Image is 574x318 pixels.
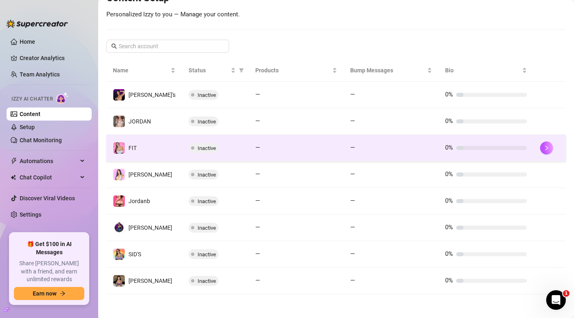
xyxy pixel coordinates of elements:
[350,224,355,231] span: —
[128,145,137,151] span: FIT
[445,144,453,151] span: 0%
[128,224,172,231] span: [PERSON_NAME]
[20,111,41,117] a: Content
[60,291,65,296] span: arrow-right
[20,71,60,78] a: Team Analytics
[350,197,355,204] span: —
[11,95,53,103] span: Izzy AI Chatter
[113,249,125,260] img: SID'S
[198,278,216,284] span: Inactive
[255,277,260,284] span: —
[113,116,125,127] img: JORDAN
[540,141,553,155] button: right
[20,38,35,45] a: Home
[255,91,260,98] span: —
[198,198,216,204] span: Inactive
[445,117,453,125] span: 0%
[113,89,125,101] img: Sam's
[198,92,216,98] span: Inactive
[445,250,453,258] span: 0%
[20,211,41,218] a: Settings
[255,224,260,231] span: —
[113,195,125,207] img: Jordanb
[350,91,355,98] span: —
[20,124,35,130] a: Setup
[445,197,453,204] span: 0%
[113,222,125,233] img: Krystal
[350,66,425,75] span: Bump Messages
[128,278,172,284] span: [PERSON_NAME]
[350,250,355,258] span: —
[198,251,216,258] span: Inactive
[255,170,260,178] span: —
[20,171,78,184] span: Chat Copilot
[445,91,453,98] span: 0%
[33,290,56,297] span: Earn now
[106,59,182,82] th: Name
[106,11,240,18] span: Personalized Izzy to you — Manage your content.
[128,118,151,125] span: JORDAN
[20,155,78,168] span: Automations
[128,251,141,258] span: SID'S
[255,117,260,125] span: —
[128,198,150,204] span: Jordanb
[237,64,245,76] span: filter
[56,92,69,104] img: AI Chatter
[445,170,453,178] span: 0%
[198,225,216,231] span: Inactive
[445,66,520,75] span: Bio
[255,250,260,258] span: —
[350,144,355,151] span: —
[20,52,85,65] a: Creator Analytics
[20,195,75,202] a: Discover Viral Videos
[14,260,84,284] span: Share [PERSON_NAME] with a friend, and earn unlimited rewards
[546,290,566,310] iframe: Intercom live chat
[198,119,216,125] span: Inactive
[255,197,260,204] span: —
[7,20,68,28] img: logo-BBDzfeDw.svg
[350,117,355,125] span: —
[4,307,10,312] span: build
[14,287,84,300] button: Earn nowarrow-right
[198,145,216,151] span: Inactive
[350,170,355,178] span: —
[255,66,331,75] span: Products
[350,277,355,284] span: —
[445,224,453,231] span: 0%
[198,172,216,178] span: Inactive
[239,68,244,73] span: filter
[20,137,62,143] a: Chat Monitoring
[128,92,176,98] span: [PERSON_NAME]'s
[14,240,84,256] span: 🎁 Get $100 in AI Messages
[439,59,533,82] th: Bio
[563,290,569,297] span: 1
[113,142,125,154] img: FIT
[249,59,344,82] th: Products
[119,42,218,51] input: Search account
[11,158,17,164] span: thunderbolt
[11,175,16,180] img: Chat Copilot
[445,277,453,284] span: 0%
[344,59,439,82] th: Bump Messages
[189,66,229,75] span: Status
[128,171,172,178] span: [PERSON_NAME]
[544,145,549,151] span: right
[111,43,117,49] span: search
[113,169,125,180] img: SAM
[113,275,125,287] img: Krystal
[182,59,249,82] th: Status
[255,144,260,151] span: —
[113,66,169,75] span: Name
